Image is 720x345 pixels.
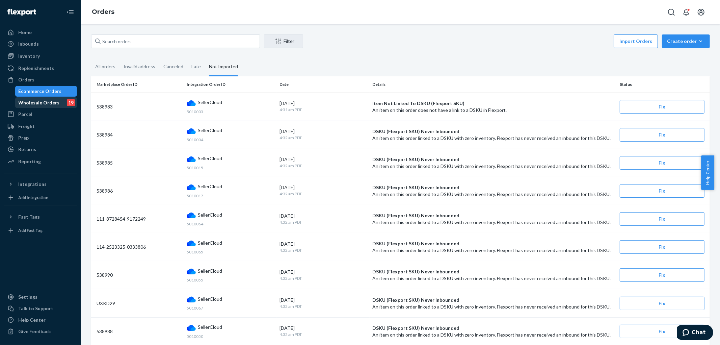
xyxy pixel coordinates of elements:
p: DSKU (Flexport SKU) Never Inbounded [372,212,614,219]
button: Fix [620,240,704,254]
div: Parcel [18,111,32,118]
div: 538983 [97,103,181,110]
a: Inbounds [4,39,77,49]
th: Integration Order ID [184,76,277,93]
div: Replenishments [18,65,54,72]
div: Canceled [163,58,183,75]
div: Invalid address [124,58,155,75]
p: DSKU (Flexport SKU) Never Inbounded [372,128,614,135]
p: DSKU (Flexport SKU) Never Inbounded [372,325,614,331]
div: [DATE] [279,325,367,331]
div: Returns [18,146,36,153]
div: 5010004 [187,137,274,143]
button: Integrations [4,179,77,190]
p: Item Not Linked To DSKU (Flexport SKU) [372,100,614,107]
th: Details [370,76,617,93]
a: Replenishments [4,63,77,74]
div: [DATE] [279,128,367,135]
span: SellerCloud [198,324,222,330]
p: DSKU (Flexport SKU) Never Inbounded [372,156,614,163]
div: Help Center [18,317,46,323]
div: Inbounds [18,41,39,47]
th: Status [617,76,710,93]
div: Orders [18,76,34,83]
iframe: Opens a widget where you can chat to one of our agents [677,325,713,342]
p: An item on this order linked to a DSKU with zero inventory. Flexport has never received an inboun... [372,275,614,282]
p: An item on this order linked to a DSKU with zero inventory. Flexport has never received an inboun... [372,331,614,338]
button: Open account menu [694,5,708,19]
div: 4:32 am PDT [279,191,367,197]
span: SellerCloud [198,268,222,274]
p: DSKU (Flexport SKU) Never Inbounded [372,240,614,247]
a: Settings [4,292,77,302]
div: Filter [264,38,303,45]
div: [DATE] [279,184,367,191]
a: Ecommerce Orders [15,86,77,97]
button: Fix [620,325,704,338]
span: SellerCloud [198,240,222,246]
a: Add Integration [4,192,77,203]
p: An item on this order linked to a DSKU with zero inventory. Flexport has never received an inboun... [372,135,614,142]
div: [DATE] [279,156,367,163]
div: Not Imported [209,58,238,76]
button: Fix [620,297,704,310]
button: Close Navigation [63,5,77,19]
div: 4:32 am PDT [279,219,367,226]
div: 5010067 [187,305,274,311]
button: Fix [620,268,704,282]
th: Marketplace Order ID [91,76,184,93]
div: [DATE] [279,213,367,219]
button: Fix [620,100,704,114]
div: 114-2523325-0333806 [97,244,181,250]
button: Create order [662,34,710,48]
input: Search orders [91,34,260,48]
button: Fix [620,212,704,226]
button: Open notifications [679,5,693,19]
a: Orders [4,74,77,85]
div: [DATE] [279,297,367,303]
div: 5010064 [187,221,274,227]
button: Fix [620,128,704,142]
span: SellerCloud [198,127,222,134]
span: SellerCloud [198,183,222,190]
a: Home [4,27,77,38]
div: 4:31 am PDT [279,107,367,113]
div: 19 [67,99,75,106]
a: Wholesale Orders19 [15,97,77,108]
button: Talk to Support [4,303,77,314]
div: Add Integration [18,195,48,200]
p: DSKU (Flexport SKU) Never Inbounded [372,268,614,275]
div: 538988 [97,328,181,335]
div: Reporting [18,158,41,165]
button: Filter [264,34,303,48]
div: 538990 [97,272,181,278]
div: 5010015 [187,165,274,171]
div: Wholesale Orders [19,99,60,106]
button: Fix [620,184,704,198]
button: Help Center [701,155,714,190]
p: An item on this order linked to a DSKU with zero inventory. Flexport has never received an inboun... [372,247,614,254]
a: Returns [4,144,77,155]
p: An item on this order linked to a DSKU with zero inventory. Flexport has never received an inboun... [372,303,614,310]
button: Fix [620,156,704,170]
div: Freight [18,123,35,130]
div: Fast Tags [18,214,40,220]
p: DSKU (Flexport SKU) Never Inbounded [372,184,614,191]
button: Open Search Box [665,5,678,19]
p: An item on this order linked to a DSKU with zero inventory. Flexport has never received an inboun... [372,191,614,198]
a: Add Fast Tag [4,225,77,236]
div: 4:32 am PDT [279,135,367,141]
div: Home [18,29,32,36]
ol: breadcrumbs [86,2,120,22]
div: Create order [667,38,705,45]
div: 4:32 am PDT [279,275,367,282]
button: Fast Tags [4,212,77,222]
span: SellerCloud [198,155,222,162]
div: Late [191,58,201,75]
a: Prep [4,132,77,143]
div: All orders [95,58,115,75]
div: Add Fast Tag [18,227,43,233]
div: [DATE] [279,269,367,275]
